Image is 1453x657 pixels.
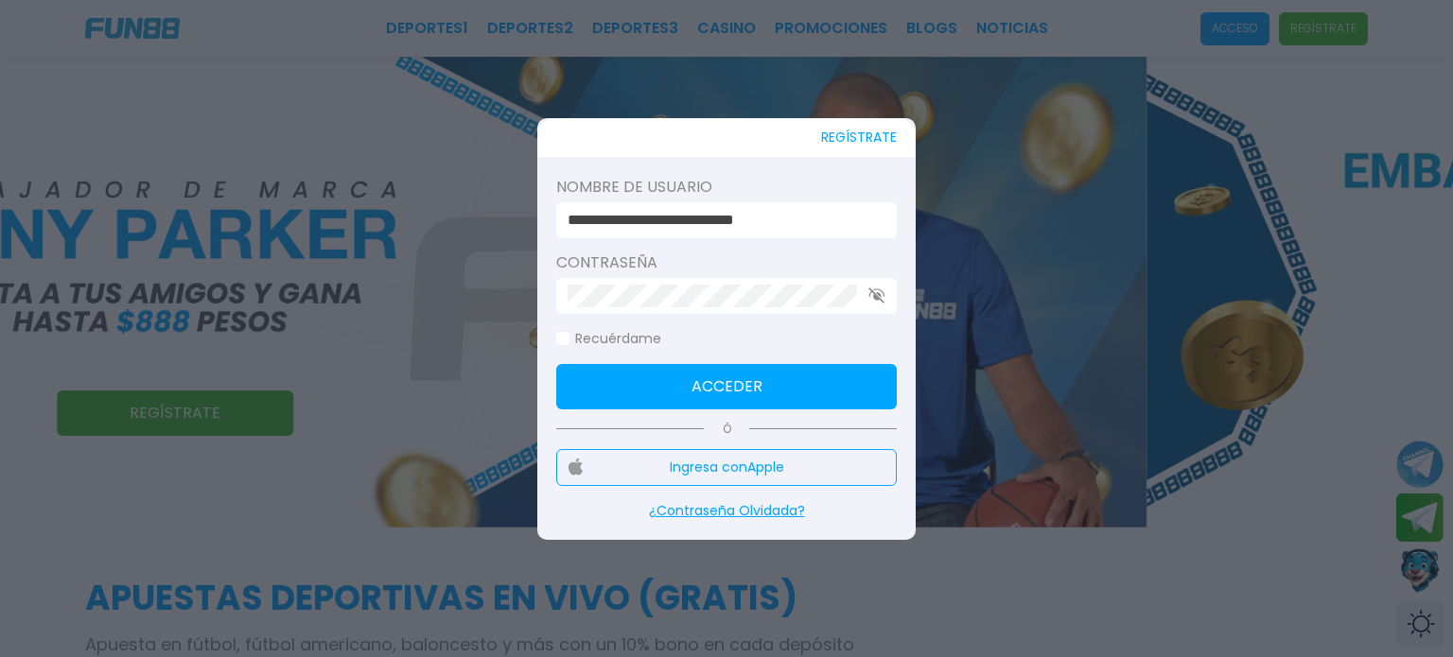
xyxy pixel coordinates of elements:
[556,251,897,274] label: Contraseña
[556,176,897,199] label: Nombre de usuario
[556,421,897,438] p: Ó
[556,364,897,409] button: Acceder
[821,118,897,157] button: REGÍSTRATE
[556,329,661,349] label: Recuérdame
[556,449,897,486] button: Ingresa conApple
[556,501,897,521] p: ¿Contraseña Olvidada?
